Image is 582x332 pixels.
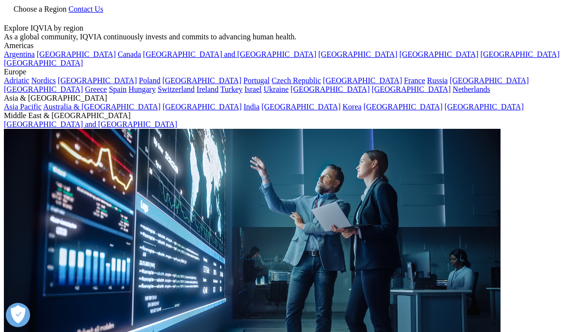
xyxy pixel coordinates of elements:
div: Americas [4,41,578,50]
a: [GEOGRAPHIC_DATA] [162,103,242,111]
a: [GEOGRAPHIC_DATA] [445,103,524,111]
a: [GEOGRAPHIC_DATA] [4,85,83,93]
a: Australia & [GEOGRAPHIC_DATA] [43,103,161,111]
a: [GEOGRAPHIC_DATA] [323,76,402,85]
a: Korea [342,103,361,111]
a: [GEOGRAPHIC_DATA] [4,59,83,67]
a: Ireland [196,85,218,93]
div: Middle East & [GEOGRAPHIC_DATA] [4,111,578,120]
a: [GEOGRAPHIC_DATA] [261,103,340,111]
a: Nordics [31,76,56,85]
a: Canada [118,50,141,58]
a: Asia Pacific [4,103,42,111]
a: [GEOGRAPHIC_DATA] and [GEOGRAPHIC_DATA] [4,120,177,128]
a: [GEOGRAPHIC_DATA] [37,50,116,58]
a: Czech Republic [272,76,321,85]
a: [GEOGRAPHIC_DATA] and [GEOGRAPHIC_DATA] [143,50,316,58]
a: [GEOGRAPHIC_DATA] [481,50,560,58]
a: India [243,103,259,111]
a: Switzerland [158,85,194,93]
a: Poland [139,76,160,85]
button: Open Preferences [6,303,30,327]
a: Contact Us [68,5,103,13]
a: France [404,76,425,85]
a: [GEOGRAPHIC_DATA] [318,50,397,58]
a: [GEOGRAPHIC_DATA] [162,76,242,85]
a: [GEOGRAPHIC_DATA] [372,85,451,93]
a: Turkey [220,85,242,93]
a: Adriatic [4,76,29,85]
a: Russia [427,76,448,85]
a: Netherlands [453,85,490,93]
a: Spain [109,85,126,93]
a: [GEOGRAPHIC_DATA] [58,76,137,85]
a: [GEOGRAPHIC_DATA] [363,103,442,111]
a: [GEOGRAPHIC_DATA] [399,50,478,58]
div: Europe [4,68,578,76]
div: Asia & [GEOGRAPHIC_DATA] [4,94,578,103]
a: [GEOGRAPHIC_DATA] [450,76,529,85]
a: Portugal [243,76,270,85]
div: Explore IQVIA by region [4,24,578,33]
a: Argentina [4,50,35,58]
a: Israel [244,85,262,93]
a: Greece [85,85,107,93]
a: Hungary [129,85,156,93]
span: Choose a Region [14,5,66,13]
div: As a global community, IQVIA continuously invests and commits to advancing human health. [4,33,578,41]
a: Ukraine [264,85,289,93]
a: [GEOGRAPHIC_DATA] [291,85,370,93]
